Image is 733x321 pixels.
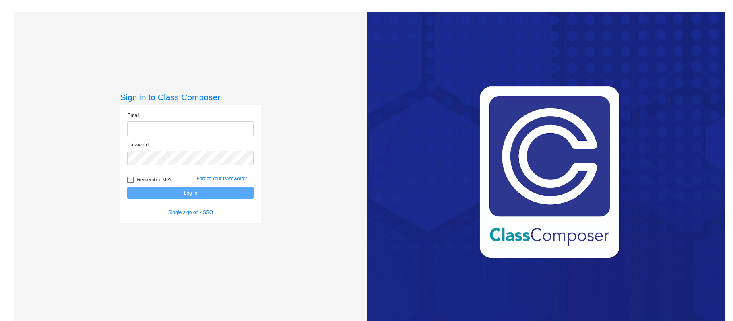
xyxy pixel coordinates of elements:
a: Forgot Your Password? [196,176,247,181]
label: Email [127,112,139,119]
h3: Sign in to Class Composer [120,92,261,102]
span: Remember Me? [137,175,171,185]
label: Password [127,141,149,148]
a: Single sign on - SSO [168,210,213,215]
button: Log In [127,187,254,199]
